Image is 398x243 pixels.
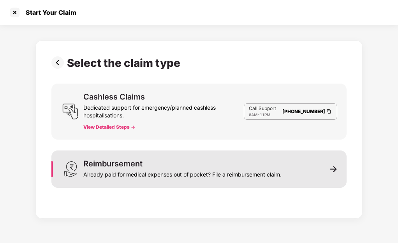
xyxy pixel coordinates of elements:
[67,56,183,70] div: Select the claim type
[51,56,67,69] img: svg+xml;base64,PHN2ZyBpZD0iUHJldi0zMngzMiIgeG1sbnM9Imh0dHA6Ly93d3cudzMub3JnLzIwMDAvc3ZnIiB3aWR0aD...
[83,101,244,119] div: Dedicated support for emergency/planned cashless hospitalisations.
[83,168,282,178] div: Already paid for medical expenses out of pocket? File a reimbursement claim.
[260,112,270,117] span: 11PM
[62,161,79,177] img: svg+xml;base64,PHN2ZyB3aWR0aD0iMjQiIGhlaWdodD0iMzEiIHZpZXdCb3g9IjAgMCAyNCAzMSIgZmlsbD0ibm9uZSIgeG...
[83,160,143,168] div: Reimbursement
[282,108,325,114] a: [PHONE_NUMBER]
[62,103,79,120] img: svg+xml;base64,PHN2ZyB3aWR0aD0iMjQiIGhlaWdodD0iMjUiIHZpZXdCb3g9IjAgMCAyNCAyNSIgZmlsbD0ibm9uZSIgeG...
[83,124,135,130] button: View Detailed Steps ->
[330,166,337,173] img: svg+xml;base64,PHN2ZyB3aWR0aD0iMTEiIGhlaWdodD0iMTEiIHZpZXdCb3g9IjAgMCAxMSAxMSIgZmlsbD0ibm9uZSIgeG...
[249,112,257,117] span: 8AM
[249,105,276,112] p: Call Support
[83,93,145,101] div: Cashless Claims
[21,9,76,16] div: Start Your Claim
[249,112,276,118] div: -
[326,108,332,115] img: Clipboard Icon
